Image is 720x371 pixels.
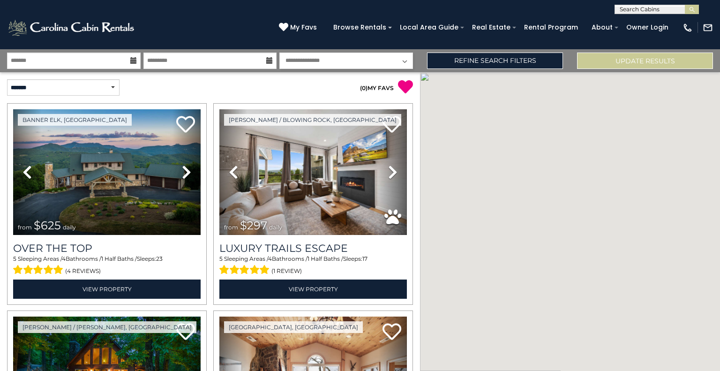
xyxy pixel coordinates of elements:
span: 0 [362,84,366,91]
span: 23 [156,255,163,262]
a: (0)MY FAVS [360,84,394,91]
span: 4 [62,255,66,262]
a: Local Area Guide [395,20,463,35]
img: thumbnail_167153549.jpeg [13,109,201,235]
a: Owner Login [622,20,673,35]
button: Update Results [577,53,713,69]
a: [GEOGRAPHIC_DATA], [GEOGRAPHIC_DATA] [224,321,363,333]
span: 5 [13,255,16,262]
a: Refine Search Filters [427,53,563,69]
a: Add to favorites [382,322,401,342]
a: View Property [13,280,201,299]
span: from [18,224,32,231]
span: (4 reviews) [65,265,101,277]
a: [PERSON_NAME] / [PERSON_NAME], [GEOGRAPHIC_DATA] [18,321,196,333]
img: thumbnail_168695581.jpeg [219,109,407,235]
a: Add to favorites [176,115,195,135]
a: View Property [219,280,407,299]
span: $625 [34,219,61,232]
div: Sleeping Areas / Bathrooms / Sleeps: [13,255,201,277]
span: (1 review) [271,265,302,277]
a: Rental Program [519,20,583,35]
span: from [224,224,238,231]
a: Banner Elk, [GEOGRAPHIC_DATA] [18,114,132,126]
span: 4 [268,255,272,262]
span: 1 Half Baths / [307,255,343,262]
span: daily [63,224,76,231]
span: My Favs [290,23,317,32]
span: ( ) [360,84,367,91]
a: Over The Top [13,242,201,255]
span: 17 [362,255,367,262]
span: 5 [219,255,223,262]
a: Browse Rentals [329,20,391,35]
div: Sleeping Areas / Bathrooms / Sleeps: [219,255,407,277]
a: About [587,20,617,35]
span: 1 Half Baths / [101,255,137,262]
span: daily [269,224,282,231]
a: [PERSON_NAME] / Blowing Rock, [GEOGRAPHIC_DATA] [224,114,401,126]
a: My Favs [279,23,319,33]
a: Real Estate [467,20,515,35]
img: mail-regular-white.png [703,23,713,33]
span: $297 [240,219,267,232]
a: Luxury Trails Escape [219,242,407,255]
img: phone-regular-white.png [682,23,693,33]
img: White-1-2.png [7,18,137,37]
